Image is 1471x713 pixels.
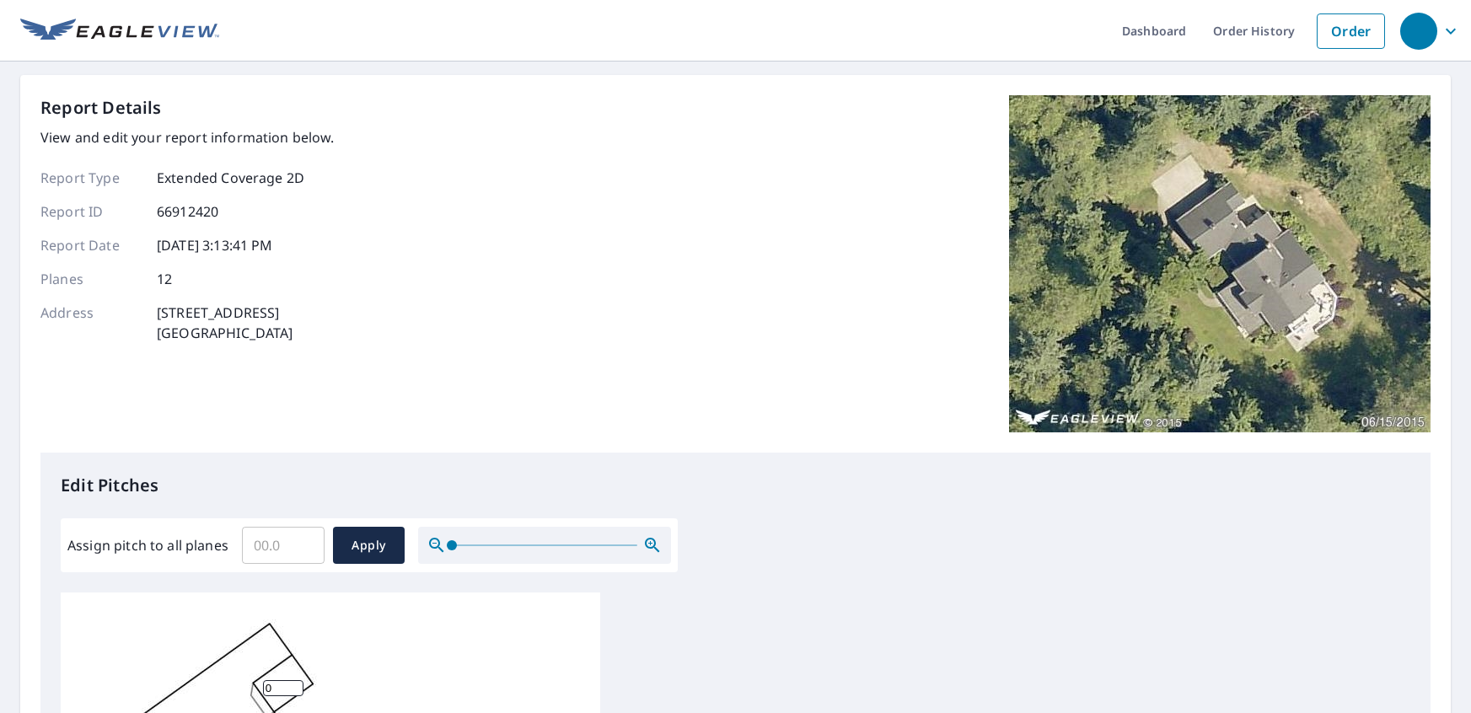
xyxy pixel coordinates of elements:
img: Top image [1009,95,1431,432]
p: 12 [157,269,172,289]
p: 66912420 [157,201,218,222]
p: [STREET_ADDRESS] [GEOGRAPHIC_DATA] [157,303,293,343]
p: Address [40,303,142,343]
span: Apply [346,535,391,556]
p: Report ID [40,201,142,222]
p: Planes [40,269,142,289]
p: View and edit your report information below. [40,127,335,147]
p: Report Type [40,168,142,188]
p: Edit Pitches [61,473,1410,498]
input: 00.0 [242,522,325,569]
p: Report Date [40,235,142,255]
label: Assign pitch to all planes [67,535,228,555]
a: Order [1317,13,1385,49]
img: EV Logo [20,19,219,44]
p: [DATE] 3:13:41 PM [157,235,273,255]
p: Extended Coverage 2D [157,168,304,188]
button: Apply [333,527,405,564]
p: Report Details [40,95,162,121]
